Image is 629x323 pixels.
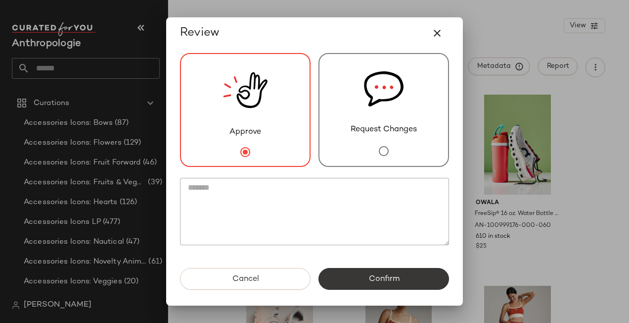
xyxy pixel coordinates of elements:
[180,268,311,290] button: Cancel
[368,274,399,284] span: Confirm
[351,124,417,136] span: Request Changes
[180,25,220,41] span: Review
[229,126,261,138] span: Approve
[231,274,259,284] span: Cancel
[364,54,404,124] img: svg%3e
[318,268,449,290] button: Confirm
[223,54,268,126] img: review_new_snapshot.RGmwQ69l.svg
